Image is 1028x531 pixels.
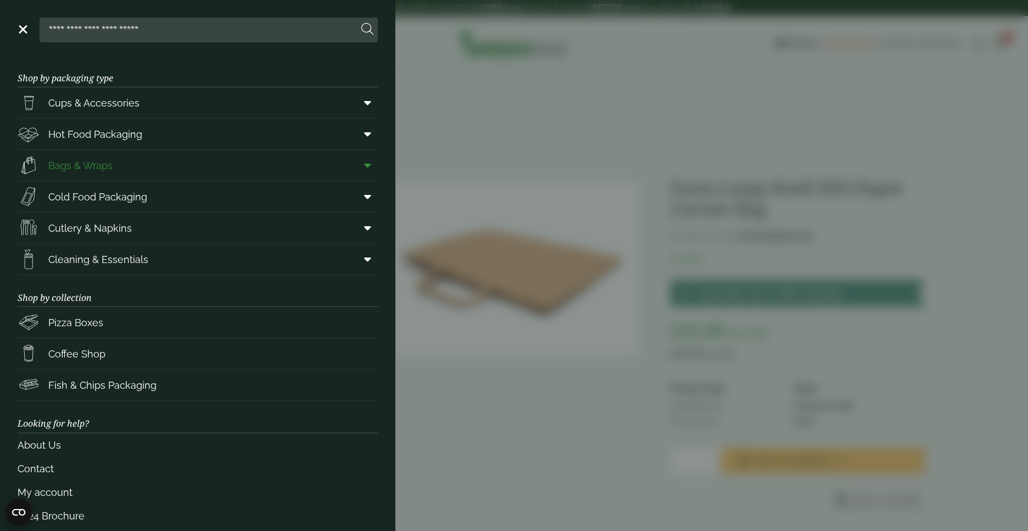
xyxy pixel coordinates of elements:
a: Coffee Shop [18,338,378,369]
a: My account [18,480,378,504]
span: Pizza Boxes [48,315,103,330]
a: Bags & Wraps [18,150,378,181]
img: PintNhalf_cup.svg [18,92,40,114]
a: Cold Food Packaging [18,181,378,212]
span: Cleaning & Essentials [48,252,148,267]
a: Contact [18,457,378,480]
span: Hot Food Packaging [48,127,142,142]
a: Pizza Boxes [18,307,378,338]
button: Open CMP widget [5,499,32,526]
img: FishNchip_box.svg [18,374,40,396]
img: Deli_box.svg [18,123,40,145]
img: Sandwich_box.svg [18,186,40,208]
h3: Looking for help? [18,401,378,433]
a: Cups & Accessories [18,87,378,118]
span: Cold Food Packaging [48,189,147,204]
h3: Shop by packaging type [18,55,378,87]
img: Cutlery.svg [18,217,40,239]
a: Fish & Chips Packaging [18,370,378,400]
a: Cutlery & Napkins [18,213,378,243]
span: Bags & Wraps [48,158,113,173]
img: Paper_carriers.svg [18,154,40,176]
span: Cutlery & Napkins [48,221,132,236]
span: Coffee Shop [48,346,105,361]
span: Cups & Accessories [48,96,139,110]
a: Hot Food Packaging [18,119,378,149]
img: Pizza_boxes.svg [18,311,40,333]
a: About Us [18,433,378,457]
span: Fish & Chips Packaging [48,378,157,393]
h3: Shop by collection [18,275,378,307]
img: open-wipe.svg [18,248,40,270]
a: Cleaning & Essentials [18,244,378,275]
img: HotDrink_paperCup.svg [18,343,40,365]
a: 2024 Brochure [18,504,378,528]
